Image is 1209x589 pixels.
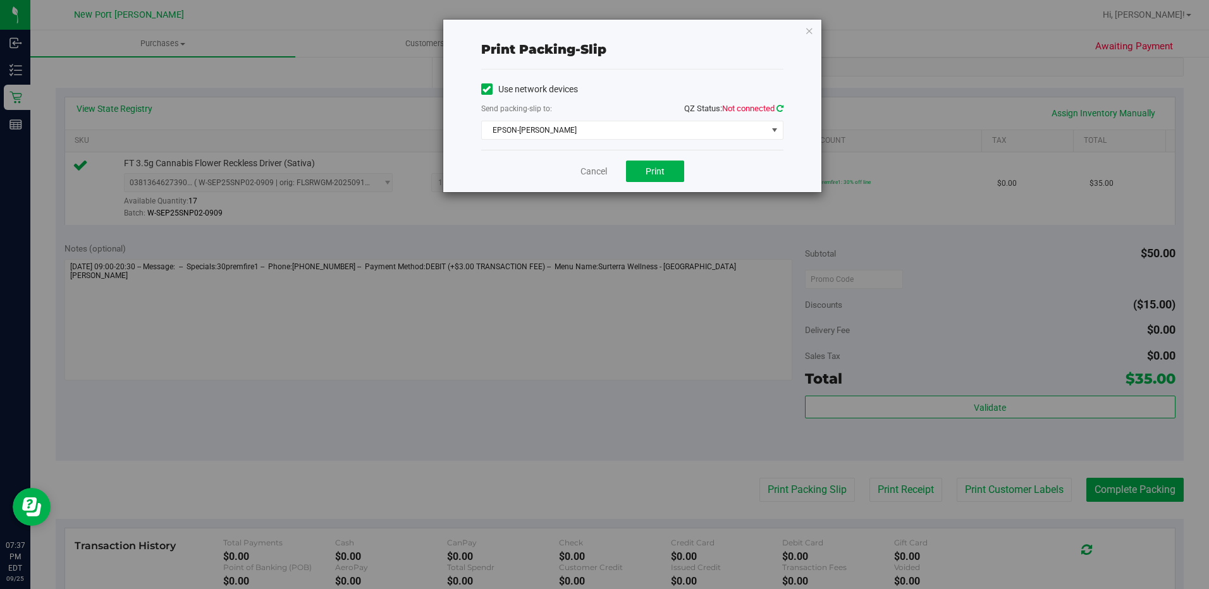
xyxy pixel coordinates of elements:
[481,103,552,114] label: Send packing-slip to:
[684,104,783,113] span: QZ Status:
[580,165,607,178] a: Cancel
[766,121,782,139] span: select
[482,121,767,139] span: EPSON-[PERSON_NAME]
[646,166,665,176] span: Print
[13,488,51,526] iframe: Resource center
[481,42,606,57] span: Print packing-slip
[626,161,684,182] button: Print
[481,83,578,96] label: Use network devices
[722,104,775,113] span: Not connected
